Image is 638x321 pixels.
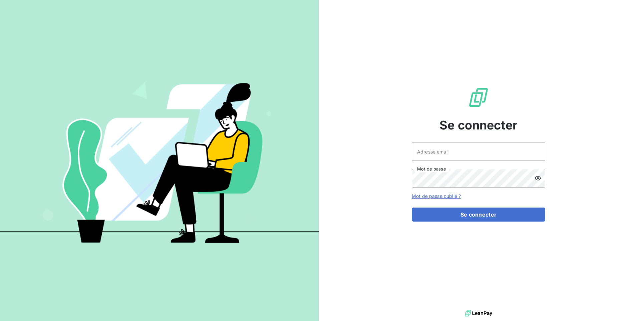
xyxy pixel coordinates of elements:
[412,193,461,199] a: Mot de passe oublié ?
[412,208,545,222] button: Se connecter
[468,87,489,108] img: Logo LeanPay
[439,116,518,134] span: Se connecter
[412,142,545,161] input: placeholder
[465,308,492,318] img: logo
